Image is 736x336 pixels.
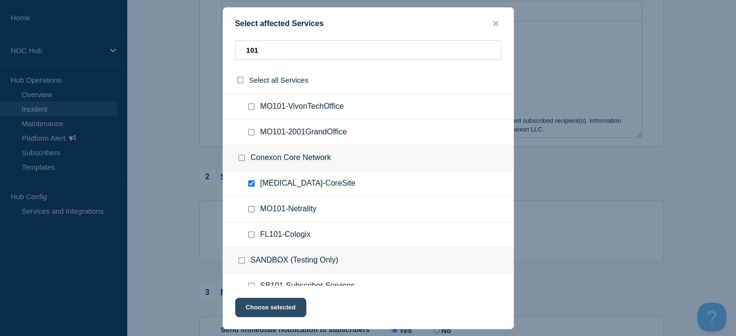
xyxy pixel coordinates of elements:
[223,19,513,29] div: Select affected Services
[260,128,347,137] span: MO101-2001GrandOffice
[239,257,245,263] input: SANDBOX (Testing Only) checkbox
[237,77,243,83] input: select all checkbox
[248,103,255,110] input: MO101-VivonTechOffice checkbox
[248,232,255,238] input: FL101-Cologix checkbox
[248,206,255,212] input: MO101-Netrality checkbox
[235,298,306,317] button: Choose selected
[260,230,311,240] span: FL101-Cologix
[248,180,255,187] input: GA101-CoreSite checkbox
[260,102,344,112] span: MO101-VivonTechOffice
[235,40,501,60] input: Search
[223,146,513,171] div: Conexon Core Network
[248,129,255,135] input: MO101-2001GrandOffice checkbox
[260,179,356,189] span: [MEDICAL_DATA]-CoreSite
[223,248,513,274] div: SANDBOX (Testing Only)
[249,76,309,84] span: Select all Services
[490,19,501,29] button: close button
[239,155,245,161] input: Conexon Core Network checkbox
[260,281,355,291] span: SB101-Subscriber Services
[260,205,316,214] span: MO101-Netrality
[248,283,255,289] input: SB101-Subscriber Services checkbox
